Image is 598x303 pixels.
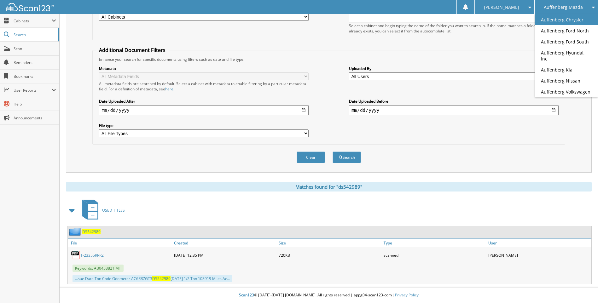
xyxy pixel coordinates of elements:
a: 1-23355RRRZ [80,253,104,258]
a: Created [172,239,277,247]
label: Date Uploaded After [99,99,309,104]
a: Auffenberg Hyundai, Inc [535,47,598,64]
a: Auffenberg Volkswagen [535,86,598,97]
span: Reminders [14,60,56,65]
legend: Additional Document Filters [96,47,169,54]
span: Help [14,101,56,107]
button: Clear [297,151,325,163]
div: Matches found for "ds542989" [66,182,592,192]
div: [PERSON_NAME] [487,249,591,261]
input: end [349,105,559,115]
div: 720KB [277,249,382,261]
span: Scan [14,46,56,51]
div: scanned [382,249,487,261]
span: DS542989 [152,276,171,281]
a: Privacy Policy [395,292,419,298]
a: USED TITLES [78,198,125,223]
img: PDF.png [71,250,80,260]
div: © [DATE]-[DATE] [DOMAIN_NAME]. All rights reserved | appg04-scan123-com | [60,288,598,303]
a: Auffenberg Ford North [535,25,598,36]
div: Enhance your search for specific documents using filters such as date and file type. [96,57,561,62]
div: ...sue Date Ton Code Odometer AC6RR7GT3 [DATE] 1/2 Ton 103919 Miles Ac... [73,275,232,282]
span: Announcements [14,115,56,121]
span: USED TITLES [102,208,125,213]
label: File type [99,123,309,128]
a: Auffenberg Kia [535,64,598,75]
span: Scan123 [239,292,254,298]
div: All metadata fields are searched by default. Select a cabinet with metadata to enable filtering b... [99,81,309,92]
a: Type [382,239,487,247]
div: [DATE] 12:35 PM [172,249,277,261]
input: start [99,105,309,115]
img: folder2.png [69,228,82,236]
a: Auffenberg Chrysler [535,14,598,25]
span: Search [14,32,55,37]
a: Size [277,239,382,247]
a: User [487,239,591,247]
img: scan123-logo-white.svg [6,3,54,11]
a: here [165,86,173,92]
span: Auffenberg Mazda [544,5,583,9]
a: Auffenberg Ford South [535,36,598,47]
label: Date Uploaded Before [349,99,559,104]
span: [PERSON_NAME] [484,5,519,9]
span: Bookmarks [14,74,56,79]
iframe: Chat Widget [566,273,598,303]
button: Search [333,151,361,163]
a: Auffenberg Nissan [535,75,598,86]
a: DS542989 [82,229,101,234]
span: Keywords: AB0458821 MT [73,265,124,272]
label: Uploaded By [349,66,559,71]
label: Metadata [99,66,309,71]
a: File [68,239,172,247]
span: Cabinets [14,18,52,24]
div: Select a cabinet and begin typing the name of the folder you want to search in. If the name match... [349,23,559,34]
span: User Reports [14,88,52,93]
